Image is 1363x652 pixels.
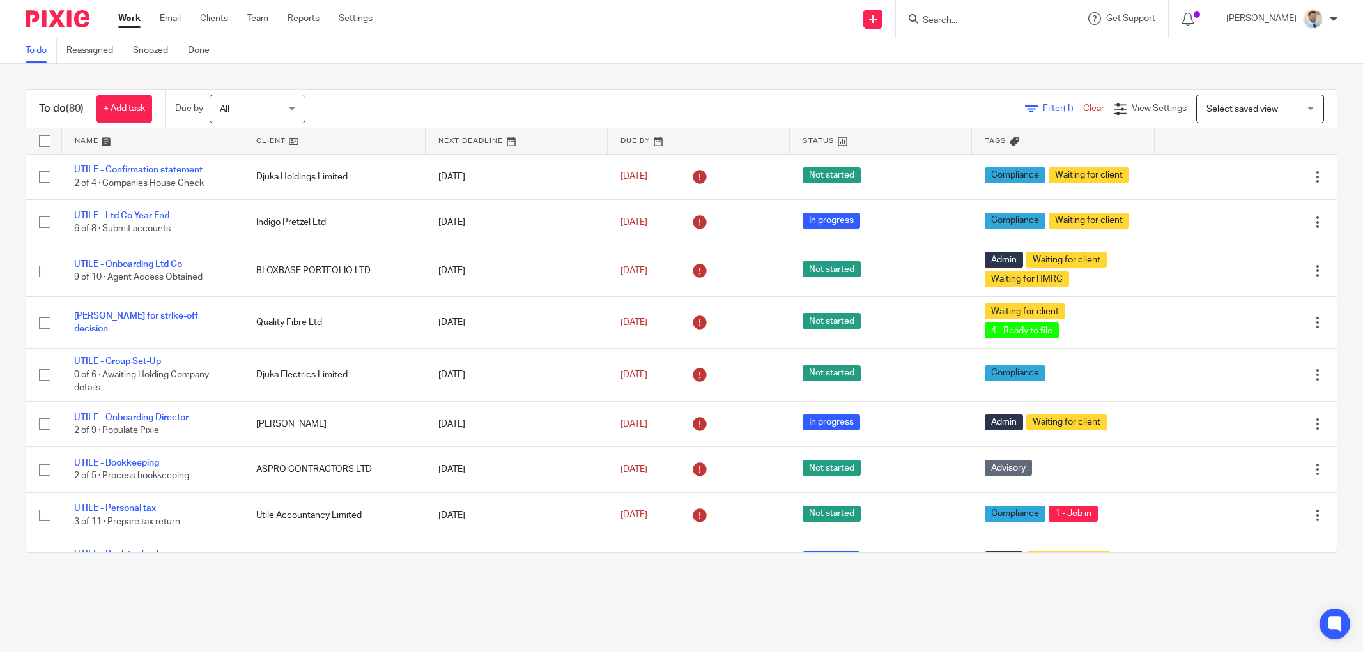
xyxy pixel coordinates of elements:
td: Djuka Holdings Limited [243,154,426,199]
span: 4 - Ready to file [985,322,1059,338]
span: All [220,105,229,114]
td: Utile Accountancy Limited [243,492,426,538]
span: [DATE] [620,318,647,327]
td: [DATE] [426,297,608,349]
td: [DATE] [426,199,608,245]
a: Email [160,12,181,25]
span: [DATE] [620,218,647,227]
span: Not started [803,506,861,522]
td: BLOXBASE PORTFOLIO LTD [243,245,426,297]
span: Get Support [1106,14,1155,23]
a: UTILE - Personal tax [74,504,156,513]
span: 2 of 5 · Process bookkeeping [74,472,189,481]
a: UTILE - Register for Taxes [74,550,178,559]
span: Select saved view [1206,105,1278,114]
span: Admin [985,414,1023,430]
a: Snoozed [133,38,178,63]
span: Waiting for client [1049,167,1129,183]
span: Not started [803,460,861,476]
a: Done [188,38,219,63]
td: [DATE] [426,538,608,584]
a: + Add task [96,95,152,123]
span: Waiting for HMRC [985,271,1069,287]
span: Waiting for client [1026,414,1107,430]
a: UTILE - Group Set-Up [74,357,161,366]
span: 2 of 9 · Populate Pixie [74,426,159,435]
p: [PERSON_NAME] [1226,12,1297,25]
td: Indigo Pretzel Ltd [243,199,426,245]
a: Clear [1083,104,1104,113]
span: Compliance [985,506,1045,522]
td: [PERSON_NAME] [243,401,426,446]
span: Tags [985,137,1006,144]
a: To do [26,38,57,63]
span: [DATE] [620,172,647,181]
td: [DATE] [426,447,608,492]
img: Pixie [26,10,89,27]
span: (80) [66,103,84,114]
span: [DATE] [620,420,647,428]
span: Waiting for client [1049,213,1129,229]
span: 1 - Job in [1049,506,1098,522]
a: Team [247,12,268,25]
span: Admin [985,252,1023,268]
span: Admin [985,551,1023,567]
td: [DATE] [426,349,608,401]
span: 3 of 11 · Prepare tax return [74,517,180,526]
span: (1) [1063,104,1074,113]
a: UTILE - Onboarding Ltd Co [74,260,182,269]
a: UTILE - Confirmation statement [74,165,203,174]
span: Not started [803,167,861,183]
td: [PERSON_NAME] [243,538,426,584]
a: Reassigned [66,38,123,63]
span: [DATE] [620,370,647,379]
span: Not started [803,365,861,381]
span: [DATE] [620,465,647,474]
td: [DATE] [426,245,608,297]
span: Not started [803,313,861,329]
span: In progress [803,213,860,229]
span: View Settings [1132,104,1187,113]
img: 1693835698283.jfif [1303,9,1323,29]
span: Advisory [985,460,1032,476]
td: Djuka Electrics Limited [243,349,426,401]
td: [DATE] [426,154,608,199]
span: Waiting for client [985,303,1065,319]
td: Quality Fibre Ltd [243,297,426,349]
a: [PERSON_NAME] for strike-off decision [74,312,198,333]
a: Settings [339,12,373,25]
span: Waiting for HMRC [1026,551,1111,567]
a: Work [118,12,141,25]
td: ASPRO CONTRACTORS LTD [243,447,426,492]
span: Compliance [985,365,1045,381]
span: [DATE] [620,511,647,520]
h1: To do [39,102,84,116]
span: In progress [803,551,860,567]
a: Clients [200,12,228,25]
a: Reports [288,12,320,25]
p: Due by [175,102,203,115]
span: 0 of 6 · Awaiting Holding Company details [74,370,209,393]
span: Compliance [985,167,1045,183]
span: Compliance [985,213,1045,229]
span: Waiting for client [1026,252,1107,268]
span: 2 of 4 · Companies House Check [74,179,204,188]
span: 6 of 8 · Submit accounts [74,224,171,233]
a: UTILE - Onboarding Director [74,413,189,422]
a: UTILE - Bookkeeping [74,459,159,467]
td: [DATE] [426,401,608,446]
span: Filter [1043,104,1083,113]
span: In progress [803,414,860,430]
span: 9 of 10 · Agent Access Obtained [74,273,203,282]
span: Not started [803,261,861,277]
input: Search [921,15,1036,27]
span: [DATE] [620,266,647,275]
td: [DATE] [426,492,608,538]
a: UTILE - Ltd Co Year End [74,211,169,220]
